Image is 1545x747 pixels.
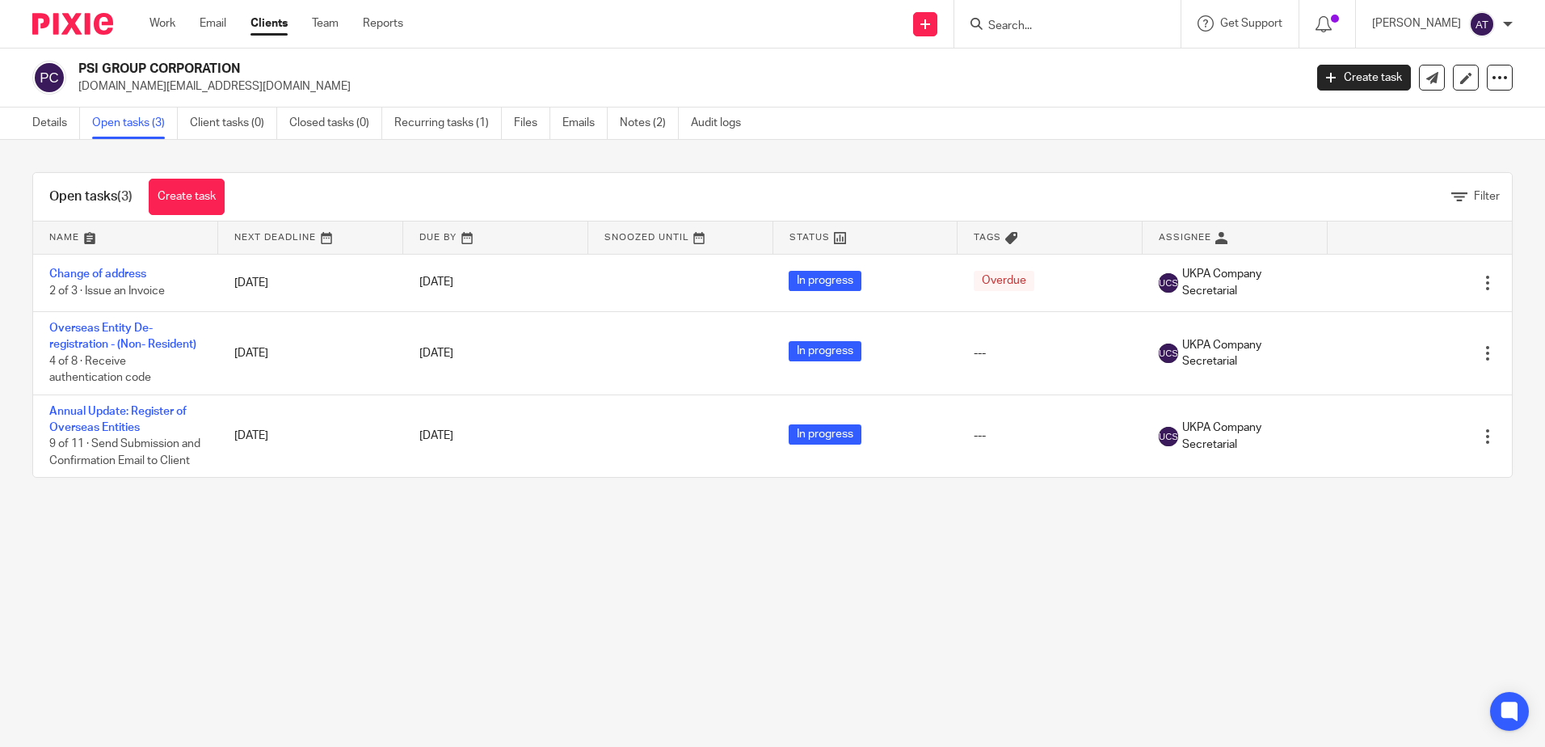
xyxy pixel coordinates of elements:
[1159,427,1178,446] img: svg%3E
[789,271,861,291] span: In progress
[32,61,66,95] img: svg%3E
[789,233,830,242] span: Status
[289,108,382,139] a: Closed tasks (0)
[1182,266,1311,299] span: UKPA Company Secretarial
[1469,11,1495,37] img: svg%3E
[562,108,608,139] a: Emails
[1220,18,1282,29] span: Get Support
[419,277,453,289] span: [DATE]
[218,395,403,477] td: [DATE]
[987,19,1132,34] input: Search
[49,406,187,433] a: Annual Update: Register of Overseas Entities
[604,233,689,242] span: Snoozed Until
[49,188,133,205] h1: Open tasks
[32,13,113,35] img: Pixie
[1474,191,1500,202] span: Filter
[514,108,550,139] a: Files
[1159,344,1178,363] img: svg%3E
[691,108,753,139] a: Audit logs
[974,271,1034,291] span: Overdue
[200,15,226,32] a: Email
[49,439,200,467] span: 9 of 11 · Send Submission and Confirmation Email to Client
[789,424,861,445] span: In progress
[419,348,453,359] span: [DATE]
[974,428,1126,444] div: ---
[363,15,403,32] a: Reports
[49,356,151,384] span: 4 of 8 · Receive authentication code
[250,15,288,32] a: Clients
[149,179,225,215] a: Create task
[974,345,1126,361] div: ---
[1182,420,1311,453] span: UKPA Company Secretarial
[78,78,1293,95] p: [DOMAIN_NAME][EMAIL_ADDRESS][DOMAIN_NAME]
[49,285,165,297] span: 2 of 3 · Issue an Invoice
[1372,15,1461,32] p: [PERSON_NAME]
[1317,65,1411,91] a: Create task
[419,431,453,442] span: [DATE]
[117,190,133,203] span: (3)
[190,108,277,139] a: Client tasks (0)
[92,108,178,139] a: Open tasks (3)
[789,341,861,361] span: In progress
[620,108,679,139] a: Notes (2)
[218,254,403,311] td: [DATE]
[149,15,175,32] a: Work
[1182,337,1311,370] span: UKPA Company Secretarial
[78,61,1050,78] h2: PSI GROUP CORPORATION
[312,15,339,32] a: Team
[49,268,146,280] a: Change of address
[32,108,80,139] a: Details
[1159,273,1178,293] img: svg%3E
[974,233,1001,242] span: Tags
[218,311,403,395] td: [DATE]
[49,323,196,350] a: Overseas Entity De-registration - (Non- Resident)
[394,108,502,139] a: Recurring tasks (1)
